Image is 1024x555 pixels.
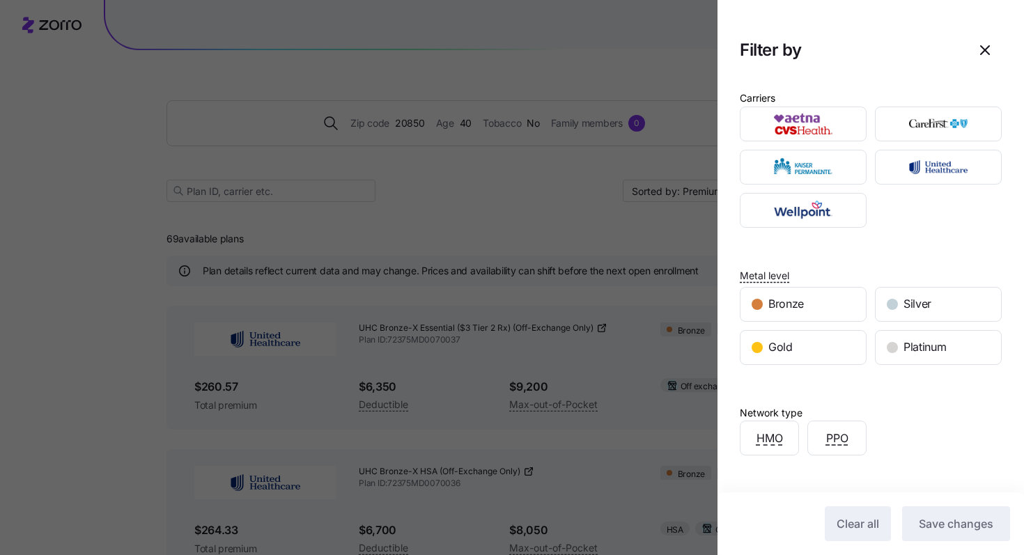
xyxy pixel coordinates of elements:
span: Save changes [919,515,993,532]
span: PPO [826,430,848,447]
span: Bronze [768,295,804,313]
img: CareFirst BlueCross BlueShield [887,110,990,138]
span: Gold [768,338,793,356]
span: Silver [903,295,931,313]
img: Aetna CVS Health [752,110,855,138]
img: Wellpoint [752,196,855,224]
img: Kaiser Permanente [752,153,855,181]
span: Clear all [837,515,879,532]
button: Clear all [825,506,891,541]
span: Metal level [740,269,789,283]
div: Network type [740,405,802,421]
button: Save changes [902,506,1010,541]
span: HMO [757,430,783,447]
span: Platinum [903,338,946,356]
img: UnitedHealthcare [887,153,990,181]
h1: Filter by [740,39,957,61]
div: Carriers [740,91,775,106]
